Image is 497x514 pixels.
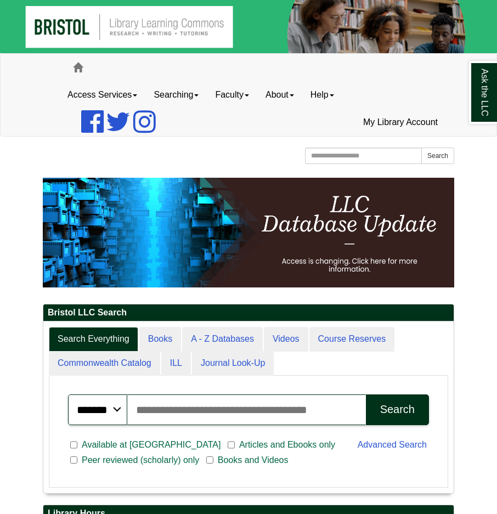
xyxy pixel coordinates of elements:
a: Search Everything [49,327,138,352]
a: My Library Account [355,109,446,136]
img: HTML tutorial [43,178,454,287]
span: Available at [GEOGRAPHIC_DATA] [77,438,225,451]
div: Search [380,403,415,416]
a: Faculty [207,81,257,109]
a: A - Z Databases [182,327,263,352]
span: Books and Videos [213,454,293,467]
a: Journal Look-Up [192,351,274,376]
h2: Bristol LLC Search [43,304,454,321]
a: About [257,81,302,109]
input: Articles and Ebooks only [228,440,235,450]
input: Peer reviewed (scholarly) only [70,455,77,465]
a: Commonwealth Catalog [49,351,160,376]
a: ILL [161,351,191,376]
a: Advanced Search [358,440,427,449]
a: Help [302,81,342,109]
input: Available at [GEOGRAPHIC_DATA] [70,440,77,450]
span: Articles and Ebooks only [235,438,340,451]
a: Videos [264,327,308,352]
input: Books and Videos [206,455,213,465]
a: Books [139,327,181,352]
a: Access Services [59,81,145,109]
button: Search [366,394,429,425]
span: Peer reviewed (scholarly) only [77,454,204,467]
a: Course Reserves [309,327,395,352]
button: Search [421,148,454,164]
a: Searching [145,81,207,109]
